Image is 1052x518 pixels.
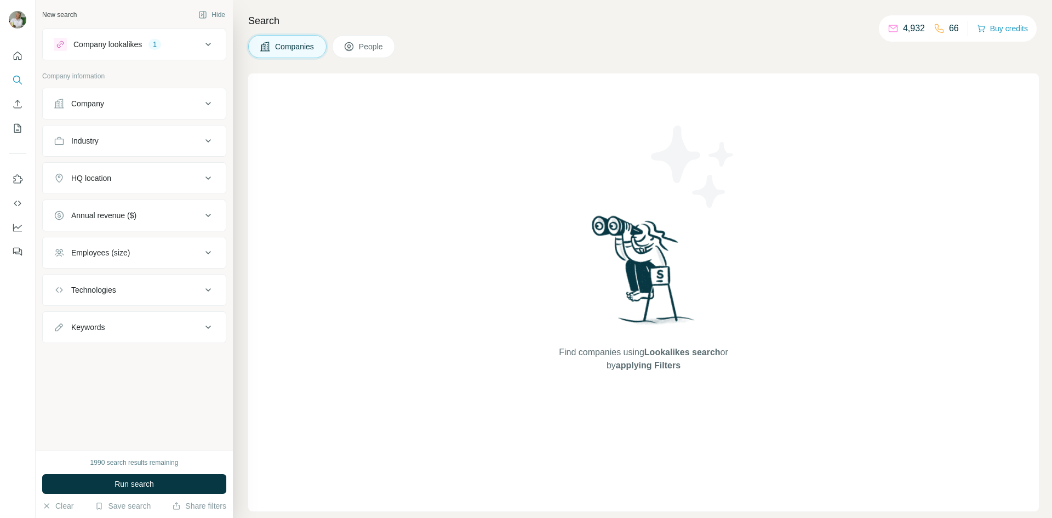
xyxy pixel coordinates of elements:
[95,500,151,511] button: Save search
[43,240,226,266] button: Employees (size)
[9,70,26,90] button: Search
[43,31,226,58] button: Company lookalikes1
[43,165,226,191] button: HQ location
[275,41,315,52] span: Companies
[9,169,26,189] button: Use Surfe on LinkedIn
[616,361,681,370] span: applying Filters
[73,39,142,50] div: Company lookalikes
[71,322,105,333] div: Keywords
[172,500,226,511] button: Share filters
[42,474,226,494] button: Run search
[644,117,742,216] img: Surfe Illustration - Stars
[949,22,959,35] p: 66
[43,128,226,154] button: Industry
[42,10,77,20] div: New search
[9,11,26,29] img: Avatar
[43,90,226,117] button: Company
[977,21,1028,36] button: Buy credits
[71,247,130,258] div: Employees (size)
[115,479,154,489] span: Run search
[9,218,26,237] button: Dashboard
[42,500,73,511] button: Clear
[42,71,226,81] p: Company information
[9,193,26,213] button: Use Surfe API
[556,346,731,372] span: Find companies using or by
[71,98,104,109] div: Company
[43,202,226,229] button: Annual revenue ($)
[9,242,26,261] button: Feedback
[71,210,136,221] div: Annual revenue ($)
[43,277,226,303] button: Technologies
[9,46,26,66] button: Quick start
[71,135,99,146] div: Industry
[248,13,1039,29] h4: Search
[90,458,179,468] div: 1990 search results remaining
[191,7,233,23] button: Hide
[43,314,226,340] button: Keywords
[71,173,111,184] div: HQ location
[148,39,161,49] div: 1
[71,284,116,295] div: Technologies
[359,41,384,52] span: People
[587,213,701,335] img: Surfe Illustration - Woman searching with binoculars
[644,348,721,357] span: Lookalikes search
[9,94,26,114] button: Enrich CSV
[9,118,26,138] button: My lists
[903,22,925,35] p: 4,932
